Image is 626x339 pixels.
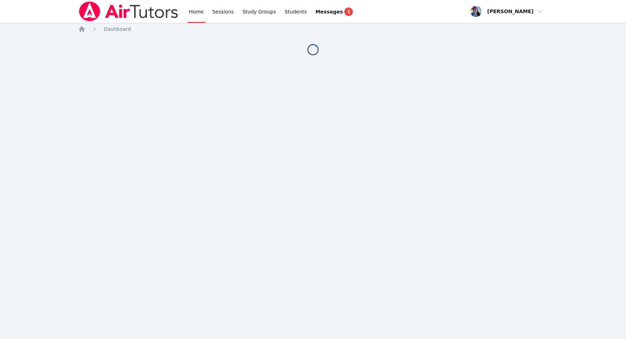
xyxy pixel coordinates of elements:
[78,1,179,21] img: Air Tutors
[78,26,548,33] nav: Breadcrumb
[104,26,131,33] a: Dashboard
[104,26,131,32] span: Dashboard
[344,7,353,16] span: 1
[315,8,343,15] span: Messages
